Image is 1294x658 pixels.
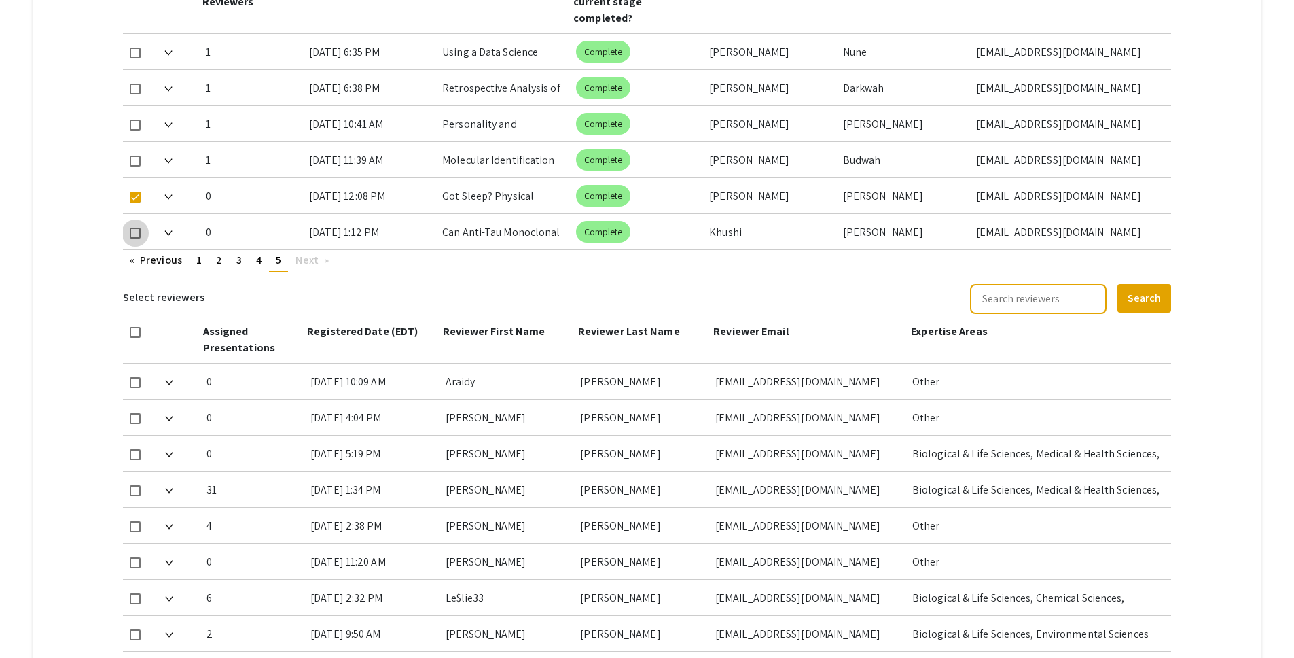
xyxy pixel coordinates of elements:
[446,472,570,507] div: [PERSON_NAME]
[580,544,704,579] div: [PERSON_NAME]
[206,400,300,435] div: 0
[709,178,832,213] div: [PERSON_NAME]
[165,416,173,421] img: Expand arrow
[580,508,704,543] div: [PERSON_NAME]
[442,70,565,105] div: Retrospective Analysis of [MEDICAL_DATA] in [GEOGRAPHIC_DATA][US_STATE] Sub-ethnic [DEMOGRAPHIC_D...
[164,194,173,200] img: Expand arrow
[310,472,435,507] div: [DATE] 1:34 PM
[912,400,1160,435] div: Other
[310,544,435,579] div: [DATE] 11:20 AM
[1117,284,1171,313] button: Search
[216,253,222,267] span: 2
[715,616,901,651] div: [EMAIL_ADDRESS][DOMAIN_NAME]
[912,580,1160,615] div: Biological & Life Sciences, Chemical Sciences, Medical & Health Sciences, Environmental Sciences
[709,142,832,177] div: [PERSON_NAME]
[446,616,570,651] div: [PERSON_NAME]
[123,283,205,313] h6: Select reviewers
[206,508,300,543] div: 4
[715,508,901,543] div: [EMAIL_ADDRESS][DOMAIN_NAME]
[580,400,704,435] div: [PERSON_NAME]
[206,616,300,651] div: 2
[715,364,901,399] div: [EMAIL_ADDRESS][DOMAIN_NAME]
[912,616,1160,651] div: Biological & Life Sciences, Environmental Sciences
[580,616,704,651] div: [PERSON_NAME]
[442,142,565,177] div: Molecular Identification of Potyviruses on Rosary Peas
[843,178,966,213] div: [PERSON_NAME]
[309,70,432,105] div: [DATE] 6:38 PM
[310,580,435,615] div: [DATE] 2:32 PM
[442,106,565,141] div: Personality and performance amongst athletes: a systematic reviewAuston Hsieh1, [PERSON_NAME] Som...
[206,142,298,177] div: 1
[446,400,570,435] div: [PERSON_NAME]
[446,544,570,579] div: [PERSON_NAME]
[442,214,565,249] div: Can Anti-Tau Monoclonal Antibodies (mAbs) Prevent [MEDICAL_DATA]?
[843,214,966,249] div: [PERSON_NAME]
[576,185,631,207] mat-chip: Complete
[442,34,565,69] div: Using a Data Science Approach to Map the Neurobehavioral Implications of Glyphosate Usage in the ...
[578,324,680,339] span: Reviewer Last Name
[309,106,432,141] div: [DATE] 10:41 AM
[446,580,570,615] div: Le$lie33
[309,34,432,69] div: [DATE] 6:35 PM
[912,508,1160,543] div: Other
[164,230,173,236] img: Expand arrow
[206,34,298,69] div: 1
[310,616,435,651] div: [DATE] 9:50 AM
[576,41,631,63] mat-chip: Complete
[976,70,1160,105] div: [EMAIL_ADDRESS][DOMAIN_NAME]
[196,253,202,267] span: 1
[843,34,966,69] div: Nune
[446,436,570,471] div: [PERSON_NAME]
[165,452,173,457] img: Expand arrow
[206,106,298,141] div: 1
[912,472,1160,507] div: Biological & Life Sciences, Medical & Health Sciences, Other
[165,524,173,530] img: Expand arrow
[203,324,275,355] span: Assigned Presentations
[446,508,570,543] div: [PERSON_NAME]
[843,70,966,105] div: Darkwah
[715,472,901,507] div: [EMAIL_ADDRESS][DOMAIN_NAME]
[123,250,189,271] a: Previous page
[164,86,173,92] img: Expand arrow
[164,122,173,128] img: Expand arrow
[580,364,704,399] div: [PERSON_NAME]
[165,488,173,493] img: Expand arrow
[976,178,1160,213] div: [EMAIL_ADDRESS][DOMAIN_NAME]
[309,178,432,213] div: [DATE] 12:08 PM
[912,544,1160,579] div: Other
[713,324,788,339] span: Reviewer Email
[206,436,300,471] div: 0
[715,436,901,471] div: [EMAIL_ADDRESS][DOMAIN_NAME]
[310,436,435,471] div: [DATE] 5:19 PM
[709,214,832,249] div: Khushi
[206,70,298,105] div: 1
[256,253,262,267] span: 4
[446,364,570,399] div: Araidy
[206,472,300,507] div: 31
[976,34,1160,69] div: [EMAIL_ADDRESS][DOMAIN_NAME]
[976,214,1160,249] div: [EMAIL_ADDRESS][DOMAIN_NAME]
[206,580,300,615] div: 6
[309,214,432,249] div: [DATE] 1:12 PM
[709,106,832,141] div: [PERSON_NAME]
[580,472,704,507] div: [PERSON_NAME]
[911,324,988,339] span: Expertise Areas
[310,364,435,399] div: [DATE] 10:09 AM
[310,400,435,435] div: [DATE] 4:04 PM
[709,70,832,105] div: [PERSON_NAME]
[709,34,832,69] div: [PERSON_NAME]
[206,214,298,249] div: 0
[715,400,901,435] div: [EMAIL_ADDRESS][DOMAIN_NAME]
[310,508,435,543] div: [DATE] 2:38 PM
[576,113,631,135] mat-chip: Complete
[843,142,966,177] div: Budwah
[912,364,1160,399] div: Other
[912,436,1160,471] div: Biological & Life Sciences, Medical & Health Sciences, Other
[976,106,1160,141] div: [EMAIL_ADDRESS][DOMAIN_NAME]
[206,364,300,399] div: 0
[206,544,300,579] div: 0
[165,380,173,385] img: Expand arrow
[443,324,545,339] span: Reviewer First Name
[715,580,901,615] div: [EMAIL_ADDRESS][DOMAIN_NAME]
[236,253,242,267] span: 3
